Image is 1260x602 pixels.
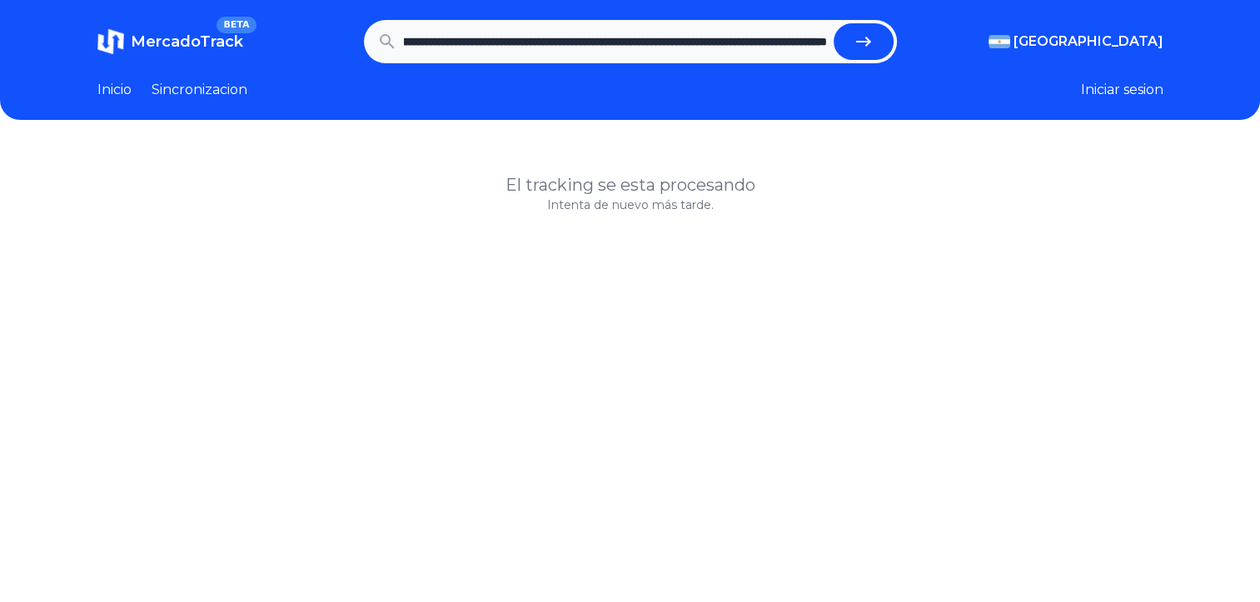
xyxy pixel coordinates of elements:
[989,32,1163,52] button: [GEOGRAPHIC_DATA]
[989,35,1010,48] img: Argentina
[97,197,1163,213] p: Intenta de nuevo más tarde.
[1013,32,1163,52] span: [GEOGRAPHIC_DATA]
[131,32,243,51] span: MercadoTrack
[217,17,256,33] span: BETA
[1081,80,1163,100] button: Iniciar sesion
[97,80,132,100] a: Inicio
[97,28,124,55] img: MercadoTrack
[152,80,247,100] a: Sincronizacion
[97,173,1163,197] h1: El tracking se esta procesando
[97,28,243,55] a: MercadoTrackBETA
